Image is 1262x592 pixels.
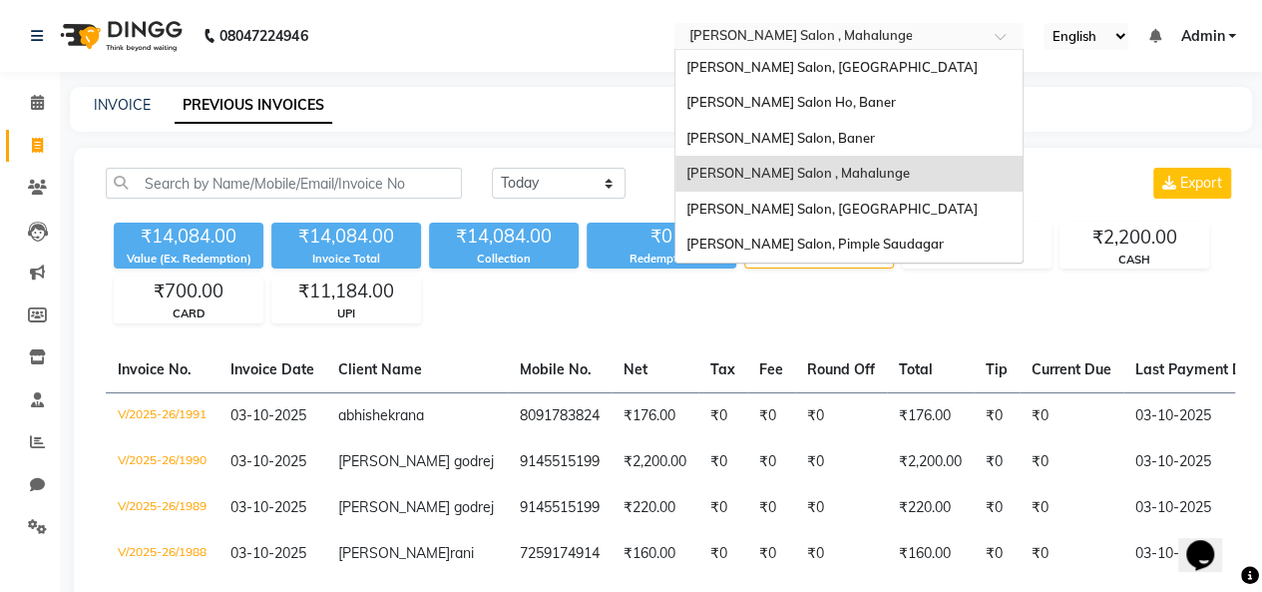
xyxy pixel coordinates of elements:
[338,544,450,562] span: [PERSON_NAME]
[685,201,977,217] span: [PERSON_NAME] Salon, [GEOGRAPHIC_DATA]
[219,8,307,64] b: 08047224946
[508,485,612,531] td: 9145515199
[118,360,192,378] span: Invoice No.
[974,485,1020,531] td: ₹0
[899,360,933,378] span: Total
[114,251,263,268] div: Value (Ex. Redemption)
[338,498,494,516] span: [PERSON_NAME] godrej
[230,544,306,562] span: 03-10-2025
[698,392,747,439] td: ₹0
[175,88,332,124] a: PREVIOUS INVOICES
[685,59,977,75] span: [PERSON_NAME] Salon, [GEOGRAPHIC_DATA]
[1060,224,1208,252] div: ₹2,200.00
[887,439,974,485] td: ₹2,200.00
[624,360,647,378] span: Net
[338,452,494,470] span: [PERSON_NAME] godrej
[698,531,747,577] td: ₹0
[106,392,218,439] td: V/2025-26/1991
[450,544,474,562] span: rani
[271,251,421,268] div: Invoice Total
[51,8,188,64] img: logo
[271,223,421,251] div: ₹14,084.00
[698,485,747,531] td: ₹0
[272,278,420,305] div: ₹11,184.00
[747,439,795,485] td: ₹0
[230,498,306,516] span: 03-10-2025
[508,531,612,577] td: 7259174914
[106,531,218,577] td: V/2025-26/1988
[1180,26,1224,47] span: Admin
[94,96,151,114] a: INVOICE
[685,236,943,252] span: [PERSON_NAME] Salon, Pimple Saudagar
[612,439,698,485] td: ₹2,200.00
[1032,360,1111,378] span: Current Due
[795,439,887,485] td: ₹0
[807,360,875,378] span: Round Off
[115,278,262,305] div: ₹700.00
[612,485,698,531] td: ₹220.00
[685,94,895,110] span: [PERSON_NAME] Salon Ho, Baner
[1180,174,1222,192] span: Export
[612,531,698,577] td: ₹160.00
[795,485,887,531] td: ₹0
[1020,439,1123,485] td: ₹0
[395,406,424,424] span: rana
[230,360,314,378] span: Invoice Date
[115,305,262,322] div: CARD
[795,392,887,439] td: ₹0
[974,392,1020,439] td: ₹0
[106,439,218,485] td: V/2025-26/1990
[106,168,462,199] input: Search by Name/Mobile/Email/Invoice No
[272,305,420,322] div: UPI
[698,439,747,485] td: ₹0
[429,223,579,251] div: ₹14,084.00
[520,360,592,378] span: Mobile No.
[1178,512,1242,572] iframe: chat widget
[747,392,795,439] td: ₹0
[1060,252,1208,269] div: CASH
[106,485,218,531] td: V/2025-26/1989
[1153,168,1231,199] button: Export
[1020,531,1123,577] td: ₹0
[612,392,698,439] td: ₹176.00
[685,130,874,146] span: [PERSON_NAME] Salon, Baner
[114,223,263,251] div: ₹14,084.00
[795,531,887,577] td: ₹0
[338,360,422,378] span: Client Name
[887,531,974,577] td: ₹160.00
[1020,485,1123,531] td: ₹0
[710,360,735,378] span: Tax
[759,360,783,378] span: Fee
[1020,392,1123,439] td: ₹0
[230,406,306,424] span: 03-10-2025
[508,392,612,439] td: 8091783824
[674,49,1024,264] ng-dropdown-panel: Options list
[685,165,909,181] span: [PERSON_NAME] Salon , Mahalunge
[587,251,736,268] div: Redemption
[587,223,736,251] div: ₹0
[974,439,1020,485] td: ₹0
[887,392,974,439] td: ₹176.00
[986,360,1008,378] span: Tip
[747,485,795,531] td: ₹0
[974,531,1020,577] td: ₹0
[230,452,306,470] span: 03-10-2025
[508,439,612,485] td: 9145515199
[887,485,974,531] td: ₹220.00
[338,406,395,424] span: abhishek
[747,531,795,577] td: ₹0
[429,251,579,268] div: Collection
